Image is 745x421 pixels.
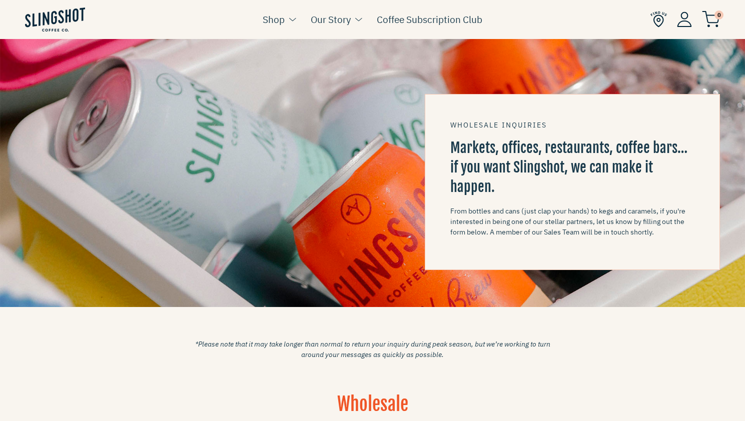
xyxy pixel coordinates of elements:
a: 0 [702,13,720,25]
div: WHOLESALE INQUIRIES [450,119,694,130]
em: *Please note that it may take longer than normal to return your inquiry during peak season, but w... [195,339,550,359]
a: Shop [263,12,285,27]
img: cart [702,11,720,27]
a: Our Story [311,12,351,27]
img: Account [677,11,692,27]
span: 0 [714,10,723,19]
img: Find Us [650,11,667,27]
a: Coffee Subscription Club [377,12,482,27]
h3: Markets, offices, restaurants, coffee bars… if you want Slingshot, we can make it happen. [450,138,694,197]
p: From bottles and cans (just clap your hands) to kegs and caramels, if you're interested in being ... [450,206,694,237]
